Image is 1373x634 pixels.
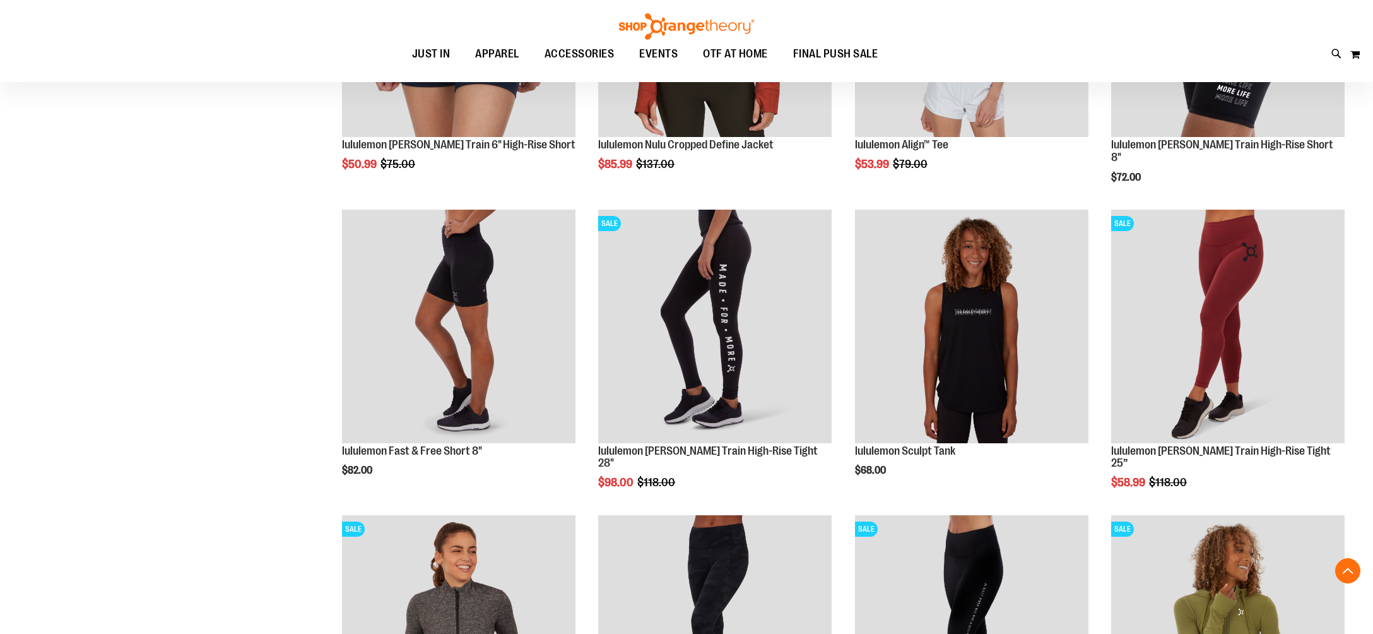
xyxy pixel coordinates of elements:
span: OTF AT HOME [703,40,768,68]
span: APPAREL [475,40,519,68]
a: ACCESSORIES [532,40,627,69]
div: product [592,203,838,522]
span: FINAL PUSH SALE [793,40,878,68]
span: ACCESSORIES [545,40,615,68]
a: lululemon Align™ Tee [855,138,948,151]
span: EVENTS [639,40,678,68]
a: lululemon [PERSON_NAME] Train High-Rise Tight 28" [598,445,818,470]
span: $75.00 [380,158,417,170]
span: $68.00 [855,465,888,476]
span: SALE [855,522,878,537]
a: Product image for lululemon Sculpt Tank [855,210,1088,445]
a: lululemon Fast & Free Short 8" [342,445,482,457]
span: $79.00 [893,158,929,170]
a: EVENTS [627,40,690,69]
a: JUST IN [399,40,463,69]
a: Product image for lululemon Fast & Free Short 8" [342,210,575,445]
a: lululemon Nulu Cropped Define Jacket [598,138,774,151]
span: $85.99 [598,158,634,170]
img: Product image for lululemon Wunder Train High-Rise Tight 28" [598,210,832,443]
span: SALE [1111,216,1134,231]
span: $82.00 [342,465,374,476]
span: SALE [342,522,365,537]
span: $98.00 [598,476,635,489]
span: $72.00 [1111,172,1143,183]
div: product [336,203,582,509]
a: lululemon [PERSON_NAME] Train 6" High-Rise Short [342,138,575,151]
span: SALE [598,216,621,231]
a: lululemon Sculpt Tank [855,445,955,457]
a: FINAL PUSH SALE [781,40,891,69]
img: Product image for lululemon Wunder Train High-Rise Tight 25” [1111,210,1345,443]
img: Product image for lululemon Sculpt Tank [855,210,1088,443]
span: $50.99 [342,158,379,170]
span: $58.99 [1111,476,1147,489]
a: lululemon [PERSON_NAME] Train High-Rise Tight 25” [1111,445,1331,470]
span: $137.00 [636,158,676,170]
span: $118.00 [1149,476,1189,489]
span: SALE [1111,522,1134,537]
img: Shop Orangetheory [617,13,756,40]
a: APPAREL [463,40,532,68]
button: Back To Top [1335,558,1360,583]
a: Product image for lululemon Wunder Train High-Rise Tight 28"SALE [598,210,832,445]
a: OTF AT HOME [690,40,781,69]
a: lululemon [PERSON_NAME] Train High-Rise Short 8" [1111,138,1333,164]
span: JUST IN [412,40,451,68]
div: product [1105,203,1351,522]
span: $53.99 [855,158,891,170]
img: Product image for lululemon Fast & Free Short 8" [342,210,575,443]
span: $118.00 [637,476,677,489]
a: Product image for lululemon Wunder Train High-Rise Tight 25”SALE [1111,210,1345,445]
div: product [849,203,1095,509]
